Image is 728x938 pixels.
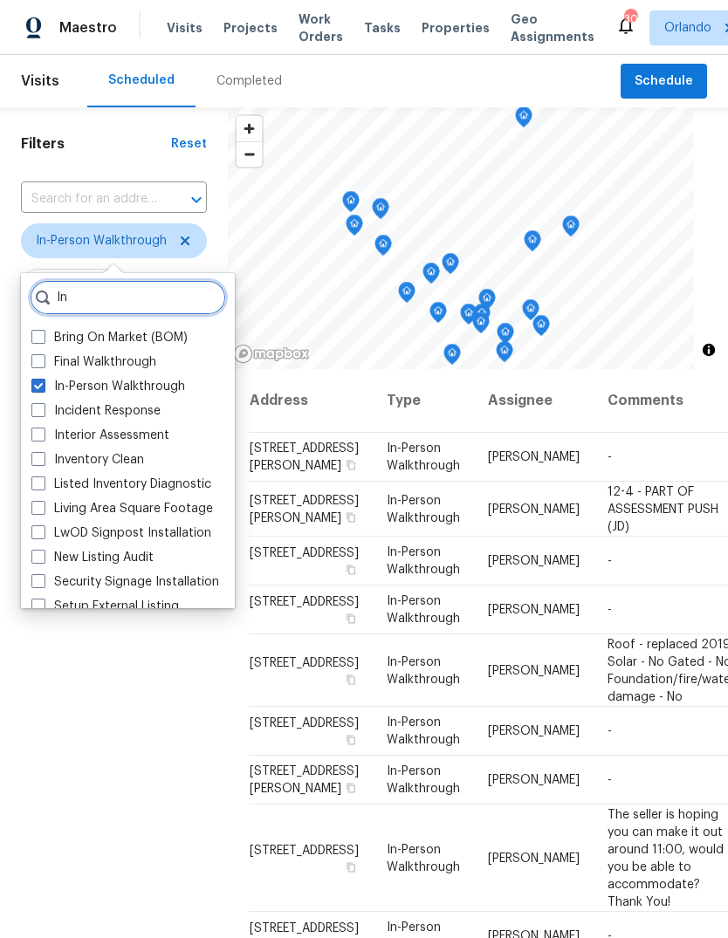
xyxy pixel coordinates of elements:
[223,19,278,37] span: Projects
[488,604,580,616] span: [PERSON_NAME]
[488,503,580,515] span: [PERSON_NAME]
[460,304,477,331] div: Map marker
[36,232,167,250] span: In-Person Walkthrough
[488,774,580,786] span: [PERSON_NAME]
[635,71,693,92] span: Schedule
[346,215,363,242] div: Map marker
[364,22,401,34] span: Tasks
[250,442,359,472] span: [STREET_ADDRESS][PERSON_NAME]
[608,725,612,737] span: -
[343,671,359,687] button: Copy Address
[374,235,392,262] div: Map marker
[698,339,719,360] button: Toggle attribution
[387,546,460,576] span: In-Person Walkthrough
[497,323,514,350] div: Map marker
[31,500,213,517] label: Living Area Square Footage
[31,476,211,493] label: Listed Inventory Diagnostic
[167,19,203,37] span: Visits
[608,774,612,786] span: -
[250,765,359,795] span: [STREET_ADDRESS][PERSON_NAME]
[429,302,447,329] div: Map marker
[704,340,714,359] span: Toggle attribution
[474,369,594,433] th: Assignee
[233,344,310,364] a: Mapbox homepage
[237,116,262,141] button: Zoom in
[387,442,460,472] span: In-Person Walkthrough
[398,282,416,309] div: Map marker
[31,451,144,469] label: Inventory Clean
[228,107,694,369] canvas: Map
[608,451,612,463] span: -
[621,64,707,99] button: Schedule
[342,191,360,218] div: Map marker
[442,253,459,280] div: Map marker
[31,329,188,346] label: Bring On Market (BOM)
[250,844,359,856] span: [STREET_ADDRESS]
[608,555,612,567] span: -
[237,141,262,167] button: Zoom out
[522,299,539,326] div: Map marker
[31,524,211,542] label: LwOD Signpost Installation
[488,555,580,567] span: [PERSON_NAME]
[250,717,359,729] span: [STREET_ADDRESS]
[108,72,175,89] div: Scheduled
[31,549,154,566] label: New Listing Audit
[343,509,359,524] button: Copy Address
[237,142,262,167] span: Zoom out
[21,62,59,100] span: Visits
[216,72,282,90] div: Completed
[249,369,373,433] th: Address
[472,312,490,339] div: Map marker
[373,369,474,433] th: Type
[184,188,209,212] button: Open
[31,353,156,371] label: Final Walkthrough
[488,451,580,463] span: [PERSON_NAME]
[664,19,711,37] span: Orlando
[250,547,359,559] span: [STREET_ADDRESS]
[299,10,343,45] span: Work Orders
[343,732,359,748] button: Copy Address
[372,198,389,225] div: Map marker
[524,230,541,257] div: Map marker
[31,573,219,591] label: Security Signage Installation
[250,922,359,935] span: [STREET_ADDRESS]
[422,263,440,290] div: Map marker
[21,186,158,213] input: Search for an address...
[488,725,580,737] span: [PERSON_NAME]
[31,427,169,444] label: Interior Assessment
[387,843,460,873] span: In-Person Walkthrough
[387,716,460,746] span: In-Person Walkthrough
[343,780,359,796] button: Copy Address
[387,765,460,795] span: In-Person Walkthrough
[250,494,359,524] span: [STREET_ADDRESS][PERSON_NAME]
[562,216,580,243] div: Map marker
[515,106,532,134] div: Map marker
[532,315,550,342] div: Map marker
[488,852,580,864] span: [PERSON_NAME]
[31,402,161,420] label: Incident Response
[608,604,612,616] span: -
[387,595,460,625] span: In-Person Walkthrough
[387,494,460,524] span: In-Person Walkthrough
[343,611,359,626] button: Copy Address
[488,664,580,676] span: [PERSON_NAME]
[443,344,461,371] div: Map marker
[624,10,636,28] div: 30
[511,10,594,45] span: Geo Assignments
[31,378,185,395] label: In-Person Walkthrough
[496,341,513,368] div: Map marker
[250,596,359,608] span: [STREET_ADDRESS]
[250,656,359,668] span: [STREET_ADDRESS]
[478,289,496,316] div: Map marker
[422,19,490,37] span: Properties
[59,19,117,37] span: Maestro
[21,135,171,153] h1: Filters
[31,598,179,615] label: Setup External Listing
[343,859,359,874] button: Copy Address
[608,485,718,532] span: 12-4 - PART OF ASSESSMENT PUSH (JD)
[387,655,460,685] span: In-Person Walkthrough
[343,562,359,578] button: Copy Address
[343,457,359,473] button: Copy Address
[171,135,207,153] div: Reset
